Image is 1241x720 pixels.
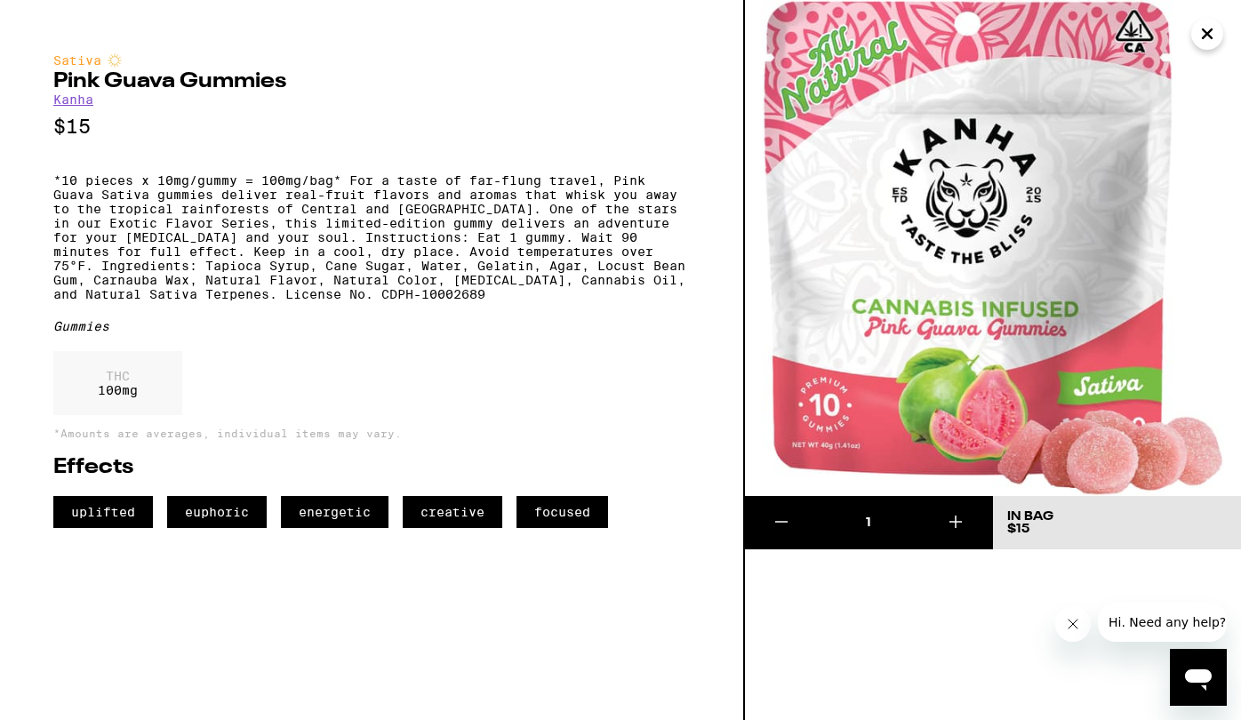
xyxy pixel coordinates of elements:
span: uplifted [53,496,153,528]
span: $15 [1007,523,1029,535]
span: focused [516,496,608,528]
a: Kanha [53,92,93,107]
h2: Effects [53,457,690,478]
p: THC [98,369,138,383]
iframe: Message from company [1098,603,1227,642]
span: euphoric [167,496,267,528]
iframe: Button to launch messaging window [1170,649,1227,706]
div: Gummies [53,319,690,333]
div: 100 mg [53,351,182,415]
button: In Bag$15 [993,496,1241,549]
p: *10 pieces x 10mg/gummy = 100mg/bag* For a taste of far-flung travel, Pink Guava Sativa gummies d... [53,173,690,301]
p: $15 [53,116,690,138]
button: Close [1191,18,1223,50]
p: *Amounts are averages, individual items may vary. [53,428,690,439]
iframe: Close message [1055,606,1091,642]
h2: Pink Guava Gummies [53,71,690,92]
div: Sativa [53,53,690,68]
img: sativaColor.svg [108,53,122,68]
span: creative [403,496,502,528]
div: In Bag [1007,510,1053,523]
span: energetic [281,496,388,528]
div: 1 [819,514,918,532]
